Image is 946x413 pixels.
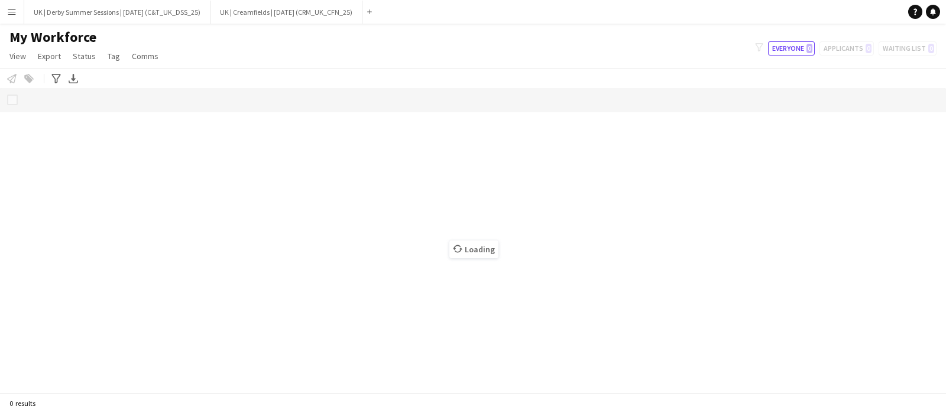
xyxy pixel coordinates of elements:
a: Comms [127,48,163,64]
span: Status [73,51,96,61]
span: My Workforce [9,28,96,46]
a: Status [68,48,101,64]
a: View [5,48,31,64]
app-action-btn: Advanced filters [49,71,63,86]
span: Comms [132,51,158,61]
app-action-btn: Export XLSX [66,71,80,86]
span: Loading [449,240,498,258]
span: Tag [108,51,120,61]
span: 0 [806,44,812,53]
button: Everyone0 [768,41,815,56]
button: UK | Creamfields | [DATE] (CRM_UK_CFN_25) [210,1,362,24]
a: Tag [103,48,125,64]
a: Export [33,48,66,64]
span: View [9,51,26,61]
span: Export [38,51,61,61]
button: UK | Derby Summer Sessions | [DATE] (C&T_UK_DSS_25) [24,1,210,24]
